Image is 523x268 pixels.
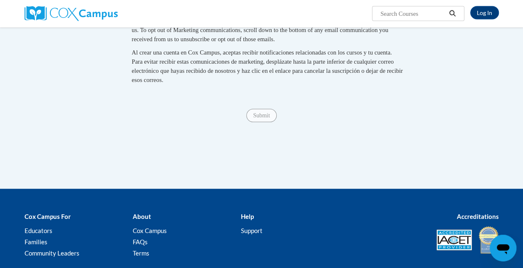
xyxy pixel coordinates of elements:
[132,227,166,234] a: Cox Campus
[470,6,499,20] a: Log In
[25,213,71,220] b: Cox Campus For
[25,249,79,257] a: Community Leaders
[132,238,147,246] a: FAQs
[132,49,403,83] span: Al crear una cuenta en Cox Campus, aceptas recibir notificaciones relacionadas con los cursos y t...
[132,213,151,220] b: About
[490,235,516,261] iframe: Button to launch messaging window
[240,227,262,234] a: Support
[25,238,47,246] a: Families
[25,6,118,21] img: Cox Campus
[478,226,499,255] img: IDA® Accredited
[240,213,253,220] b: Help
[132,17,397,42] span: By signing up for a Cox Campus account, you agree to receive course and account-related notificat...
[379,9,446,19] input: Search Courses
[132,249,149,257] a: Terms
[457,213,499,220] b: Accreditations
[25,227,52,234] a: Educators
[446,9,459,19] button: Search
[436,230,472,251] img: Accredited IACET® Provider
